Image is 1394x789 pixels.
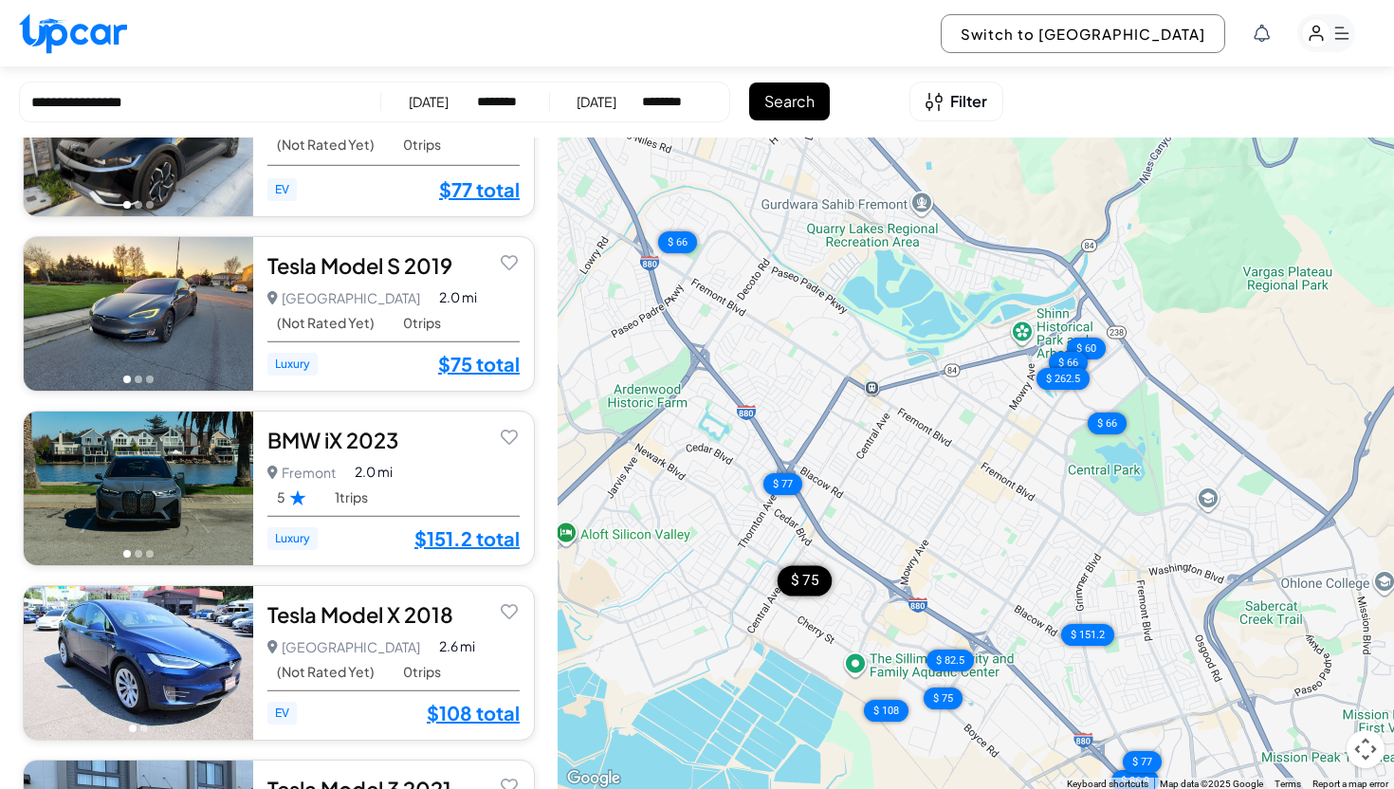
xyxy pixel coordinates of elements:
button: Go to photo 1 [123,376,131,383]
div: $ 108 [864,700,908,722]
img: Car Image [24,237,253,391]
div: $ 151.2 [1061,624,1114,646]
div: $ 60 [1067,338,1106,359]
div: [DATE] [577,92,616,111]
span: 5 [277,489,306,505]
a: Report a map error [1312,779,1388,789]
button: Add to favorites [496,423,523,450]
button: Search [749,83,830,120]
a: Terms [1275,779,1301,789]
button: Go to photo 1 [123,201,131,209]
img: Star Rating [289,489,306,505]
button: Go to photo 1 [123,550,131,558]
span: 2.0 mi [439,287,477,307]
img: Upcar Logo [19,13,127,54]
a: $75 total [438,352,520,376]
button: Switch to [GEOGRAPHIC_DATA] [941,14,1225,53]
button: Go to photo 1 [129,725,137,732]
div: [DATE] [409,92,449,111]
span: Map data ©2025 Google [1160,779,1263,789]
div: Tesla Model X 2018 [267,600,520,629]
span: 0 trips [403,137,441,153]
span: 2.6 mi [439,636,475,656]
div: $ 82.5 [926,650,974,671]
span: Luxury [267,353,318,376]
a: $108 total [427,701,520,725]
div: BMW iX 2023 [267,426,520,454]
div: $ 66 [1088,413,1127,434]
button: Go to photo 2 [135,550,142,558]
button: Add to favorites [496,248,523,275]
span: (Not Rated Yet) [277,664,375,680]
button: Go to photo 3 [146,376,154,383]
button: Go to photo 3 [146,550,154,558]
p: [GEOGRAPHIC_DATA] [267,284,420,311]
button: Go to photo 3 [146,201,154,209]
span: 2.0 mi [355,462,393,482]
div: $ 262.5 [1036,368,1090,390]
span: 0 trips [403,315,441,331]
button: Add to favorites [496,597,523,624]
a: $151.2 total [414,526,520,551]
span: (Not Rated Yet) [277,137,375,153]
div: Tesla Model S 2019 [267,251,520,280]
button: Go to photo 2 [135,376,142,383]
button: Go to photo 2 [135,201,142,209]
span: Filter [950,90,987,113]
p: Fremont [267,459,336,486]
img: Car Image [24,412,253,565]
button: Open filters [909,82,1003,121]
div: $ 66 [1049,352,1088,374]
p: [GEOGRAPHIC_DATA] [267,633,420,660]
button: Map camera controls [1347,730,1385,768]
div: $ 66 [658,231,697,253]
span: EV [267,178,297,201]
div: $ 77 [1123,751,1162,773]
span: EV [267,702,297,725]
a: $77 total [439,177,520,202]
span: 0 trips [403,664,441,680]
img: Car Image [24,586,253,740]
span: 1 trips [335,489,368,505]
div: $ 77 [763,473,802,495]
div: $ 75 [778,565,832,596]
div: $ 75 [924,688,963,709]
button: Go to photo 2 [140,725,148,732]
span: Luxury [267,527,318,550]
span: (Not Rated Yet) [277,315,375,331]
